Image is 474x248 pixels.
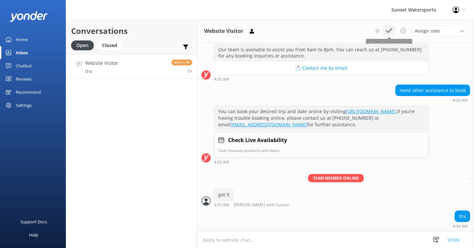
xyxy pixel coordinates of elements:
[10,11,48,22] img: yonder-white-logo.png
[71,40,94,50] div: Open
[85,60,118,67] h4: Website Visitor
[16,72,32,86] div: Reviews
[16,59,32,72] div: Chatbot
[85,68,118,74] p: thx
[234,203,289,207] span: [PERSON_NAME] with Sunset
[214,44,429,62] div: Our team is available to assist you from 8am to 8pm. You can reach us at [PHONE_NUMBER] for any b...
[453,224,470,228] div: Oct 05 2025 04:34pm (UTC -05:00) America/Cancun
[214,62,429,75] button: 📩 Contact me by email
[71,25,192,37] h2: Conversations
[97,40,122,50] div: Closed
[214,160,429,164] div: Oct 05 2025 04:26pm (UTC -05:00) America/Cancun
[214,202,310,207] div: Oct 05 2025 04:31pm (UTC -05:00) America/Cancun
[228,136,287,145] h4: Check Live Availability
[20,215,47,228] div: Support Docs
[29,228,38,241] div: Help
[16,33,28,46] div: Home
[308,174,364,182] span: Team member online
[346,108,397,114] a: [URL][DOMAIN_NAME].
[97,41,125,49] a: Closed
[453,224,468,228] strong: 4:34 AM
[411,26,467,36] div: Assign User
[395,98,470,102] div: Oct 05 2025 04:26pm (UTC -05:00) America/Cancun
[204,27,243,36] h3: Website Visitor
[230,121,307,128] a: [EMAIL_ADDRESS][DOMAIN_NAME]
[71,41,97,49] a: Open
[16,46,28,59] div: Inbox
[415,27,440,35] span: Assign user
[214,160,229,164] strong: 4:26 AM
[16,86,41,99] div: Recommend
[396,85,470,96] div: need other assistance to book
[214,77,429,81] div: Oct 05 2025 04:26pm (UTC -05:00) America/Cancun
[66,54,197,79] a: Website VisitorthxReply2h
[453,98,468,102] strong: 4:26 AM
[214,189,233,200] div: got it
[455,211,470,222] div: thx
[214,77,229,81] strong: 4:26 AM
[214,203,229,207] strong: 4:31 AM
[214,106,429,130] div: You can book your desired trip and date online by visiting If you're having trouble booking onlin...
[218,147,425,154] p: User chooses products and dates.
[187,68,192,74] span: Oct 05 2025 04:34pm (UTC -05:00) America/Cancun
[16,99,32,112] div: Settings
[171,60,192,65] span: Reply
